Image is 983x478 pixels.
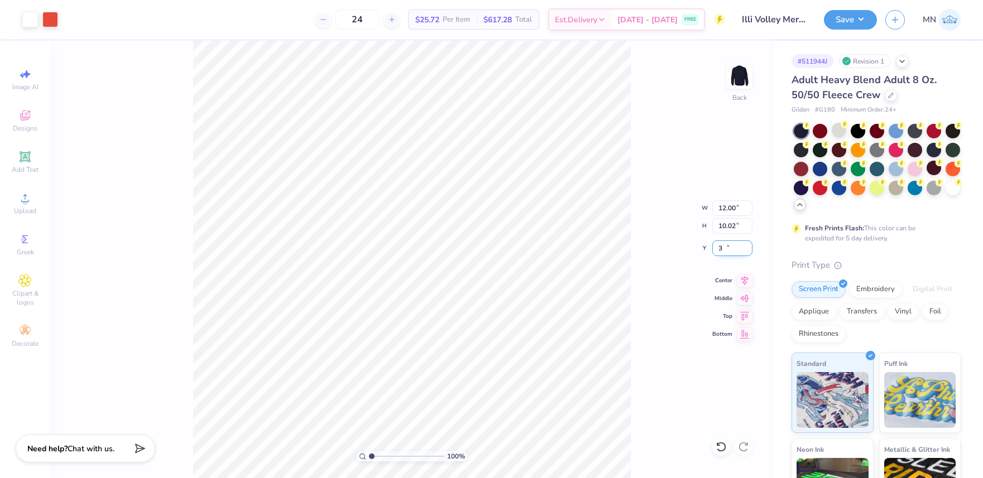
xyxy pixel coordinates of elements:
[12,83,39,91] span: Image AI
[6,289,45,307] span: Clipart & logos
[884,372,956,428] img: Puff Ink
[839,54,890,68] div: Revision 1
[712,312,732,320] span: Top
[792,259,961,272] div: Print Type
[27,443,68,454] strong: Need help?
[792,326,846,342] div: Rhinestones
[684,16,696,23] span: FREE
[415,14,439,26] span: $25.72
[12,165,39,174] span: Add Text
[792,281,846,298] div: Screen Print
[728,65,751,87] img: Back
[712,277,732,284] span: Center
[792,303,836,320] div: Applique
[733,8,816,31] input: Untitled Design
[888,303,919,320] div: Vinyl
[884,443,950,455] span: Metallic & Glitter Ink
[14,206,36,215] span: Upload
[797,358,826,369] span: Standard
[792,105,809,115] span: Gildan
[824,10,877,30] button: Save
[68,443,114,454] span: Chat with us.
[712,330,732,338] span: Bottom
[443,14,470,26] span: Per Item
[797,372,869,428] img: Standard
[923,9,961,31] a: MN
[922,303,948,320] div: Foil
[797,443,824,455] span: Neon Ink
[805,224,864,233] strong: Fresh Prints Flash:
[841,105,896,115] span: Minimum Order: 24 +
[805,223,942,243] div: This color can be expedited for 5 day delivery.
[12,339,39,348] span: Decorate
[840,303,884,320] div: Transfers
[515,14,532,26] span: Total
[617,14,678,26] span: [DATE] - [DATE]
[732,93,747,103] div: Back
[792,54,833,68] div: # 511944J
[849,281,902,298] div: Embroidery
[884,358,908,369] span: Puff Ink
[555,14,597,26] span: Est. Delivery
[13,124,37,133] span: Designs
[483,14,512,26] span: $617.28
[905,281,960,298] div: Digital Print
[792,73,937,102] span: Adult Heavy Blend Adult 8 Oz. 50/50 Fleece Crew
[447,451,465,461] span: 100 %
[335,9,379,30] input: – –
[712,294,732,302] span: Middle
[923,13,936,26] span: MN
[815,105,835,115] span: # G180
[17,248,34,257] span: Greek
[939,9,961,31] img: Mark Navarro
